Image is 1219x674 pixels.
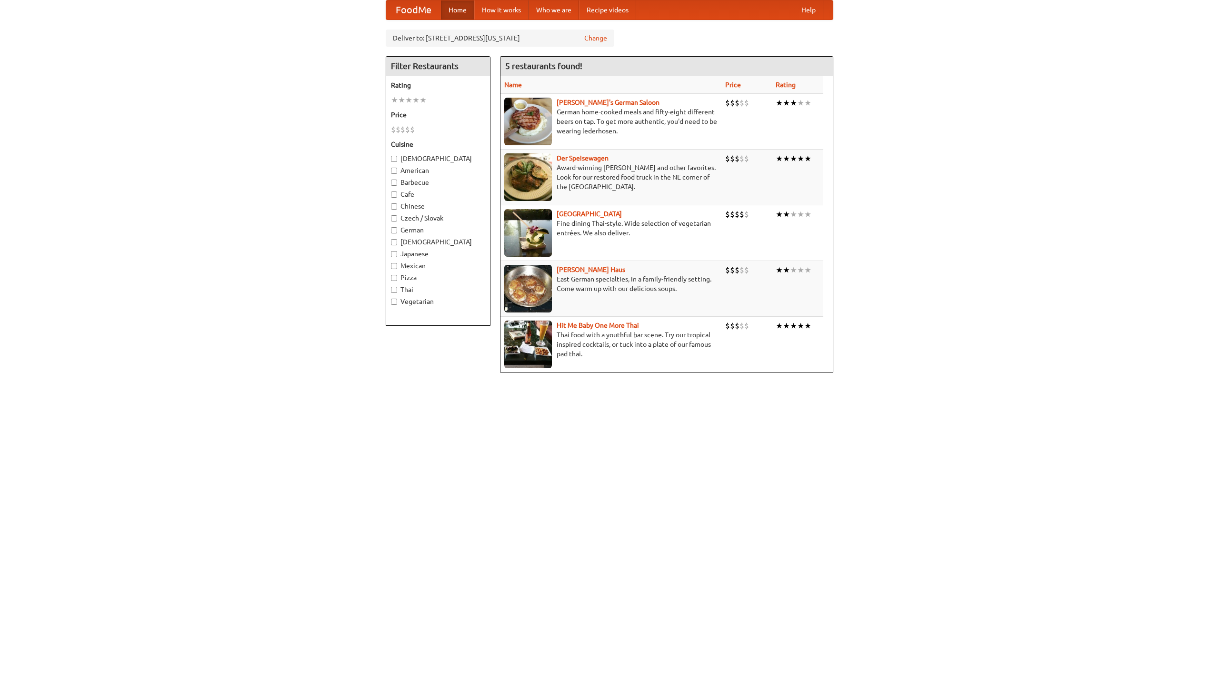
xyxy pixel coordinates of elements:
a: Der Speisewagen [557,154,609,162]
li: ★ [776,98,783,108]
input: Mexican [391,263,397,269]
img: esthers.jpg [504,98,552,145]
input: Barbecue [391,180,397,186]
label: Czech / Slovak [391,213,485,223]
li: $ [739,321,744,331]
li: $ [410,124,415,135]
input: Pizza [391,275,397,281]
a: [PERSON_NAME]'s German Saloon [557,99,659,106]
a: Hit Me Baby One More Thai [557,322,639,329]
li: ★ [776,265,783,275]
input: [DEMOGRAPHIC_DATA] [391,156,397,162]
li: $ [735,265,739,275]
label: Japanese [391,249,485,259]
li: ★ [797,153,804,164]
p: East German specialties, in a family-friendly setting. Come warm up with our delicious soups. [504,274,718,293]
li: $ [744,209,749,220]
h5: Price [391,110,485,120]
a: Help [794,0,823,20]
li: ★ [783,153,790,164]
input: Chinese [391,203,397,210]
img: speisewagen.jpg [504,153,552,201]
img: kohlhaus.jpg [504,265,552,312]
li: $ [739,209,744,220]
li: ★ [420,95,427,105]
a: Recipe videos [579,0,636,20]
li: $ [744,265,749,275]
li: $ [730,98,735,108]
li: $ [396,124,400,135]
li: ★ [783,209,790,220]
label: [DEMOGRAPHIC_DATA] [391,154,485,163]
p: German home-cooked meals and fifty-eight different beers on tap. To get more authentic, you'd nee... [504,107,718,136]
a: How it works [474,0,529,20]
li: ★ [804,321,811,331]
li: $ [725,321,730,331]
p: Thai food with a youthful bar scene. Try our tropical inspired cocktails, or tuck into a plate of... [504,330,718,359]
li: ★ [790,209,797,220]
li: $ [735,321,739,331]
input: Japanese [391,251,397,257]
li: ★ [405,95,412,105]
li: $ [739,153,744,164]
label: Mexican [391,261,485,271]
a: [GEOGRAPHIC_DATA] [557,210,622,218]
label: Vegetarian [391,297,485,306]
a: FoodMe [386,0,441,20]
li: ★ [804,153,811,164]
a: Rating [776,81,796,89]
li: $ [739,98,744,108]
h5: Rating [391,80,485,90]
div: Deliver to: [STREET_ADDRESS][US_STATE] [386,30,614,47]
li: $ [735,153,739,164]
li: $ [405,124,410,135]
input: American [391,168,397,174]
li: $ [391,124,396,135]
p: Award-winning [PERSON_NAME] and other favorites. Look for our restored food truck in the NE corne... [504,163,718,191]
li: ★ [412,95,420,105]
label: German [391,225,485,235]
li: ★ [783,98,790,108]
li: $ [730,209,735,220]
li: $ [725,265,730,275]
label: Chinese [391,201,485,211]
li: ★ [776,209,783,220]
label: American [391,166,485,175]
input: [DEMOGRAPHIC_DATA] [391,239,397,245]
li: $ [730,265,735,275]
li: $ [744,153,749,164]
input: German [391,227,397,233]
a: [PERSON_NAME] Haus [557,266,625,273]
li: ★ [797,98,804,108]
label: [DEMOGRAPHIC_DATA] [391,237,485,247]
a: Name [504,81,522,89]
input: Cafe [391,191,397,198]
li: $ [725,153,730,164]
li: ★ [783,265,790,275]
li: $ [400,124,405,135]
li: ★ [797,321,804,331]
a: Price [725,81,741,89]
li: $ [725,209,730,220]
li: $ [744,98,749,108]
li: $ [725,98,730,108]
ng-pluralize: 5 restaurants found! [505,61,582,70]
li: $ [739,265,744,275]
h5: Cuisine [391,140,485,149]
li: ★ [804,98,811,108]
label: Cafe [391,190,485,199]
li: ★ [776,321,783,331]
a: Who we are [529,0,579,20]
label: Pizza [391,273,485,282]
a: Change [584,33,607,43]
label: Barbecue [391,178,485,187]
li: ★ [797,209,804,220]
li: ★ [398,95,405,105]
li: $ [730,153,735,164]
li: ★ [790,98,797,108]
